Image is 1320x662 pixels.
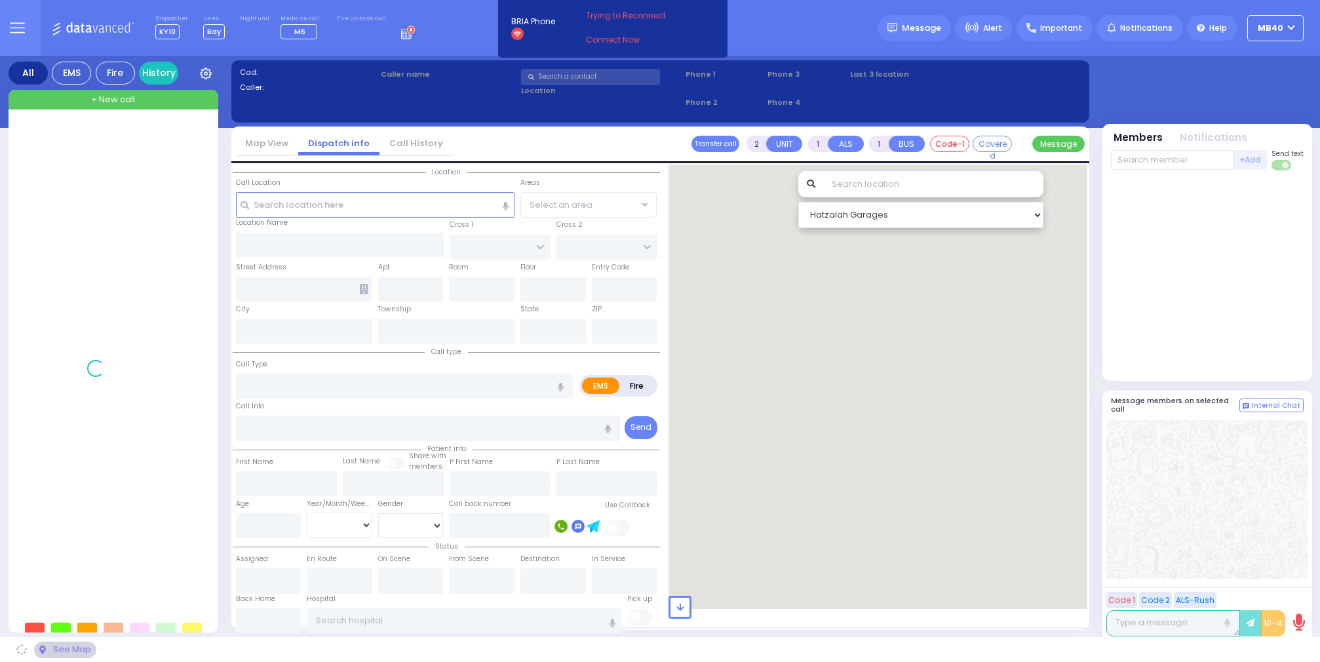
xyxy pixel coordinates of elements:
label: P Last Name [556,457,600,467]
h5: Message members on selected call [1111,397,1239,414]
button: BUS [889,136,925,152]
label: Call back number [449,499,511,509]
label: State [520,304,539,315]
span: Bay [203,24,225,39]
label: Lines [203,15,225,23]
span: Phone 3 [767,69,845,80]
label: P First Name [450,457,493,467]
label: Street Address [236,262,286,273]
label: Turn off text [1271,159,1292,172]
a: Call History [379,137,453,149]
label: Room [449,262,469,273]
label: Call Info [236,401,264,412]
span: Other building occupants [359,284,368,294]
button: ALS [828,136,864,152]
div: See map [34,642,96,658]
span: Internal Chat [1252,401,1300,410]
label: First Name [236,457,273,467]
label: Assigned [236,554,268,564]
img: message.svg [887,23,897,33]
label: EMS [582,378,620,394]
label: Fire units on call [337,15,386,23]
span: M6 [294,26,305,37]
a: Map View [235,137,298,149]
label: Back Home [236,594,275,604]
a: Dispatch info [298,137,379,149]
label: Hospital [307,594,336,604]
button: Internal Chat [1239,399,1304,413]
button: Message [1032,136,1085,152]
button: Code 2 [1139,592,1172,608]
label: Cross 2 [556,220,583,230]
button: MB40 [1247,15,1304,41]
label: Floor [520,262,536,273]
button: Code-1 [930,136,969,152]
div: All [9,62,48,85]
input: Search a contact [521,69,660,85]
label: Medic on call [281,15,322,23]
input: Search hospital [307,608,621,633]
input: Search location here [236,192,515,217]
label: Night unit [240,15,269,23]
div: EMS [52,62,91,85]
label: Caller: [240,82,376,93]
button: Notifications [1180,130,1247,146]
span: MB40 [1258,22,1283,34]
label: Pick up [627,594,652,604]
span: + New call [91,93,135,106]
button: ALS-Rush [1174,592,1216,608]
button: UNIT [766,136,802,152]
button: Send [625,416,657,439]
label: Use Callback [605,500,650,511]
label: Call Type [236,359,267,370]
label: Destination [520,554,560,564]
input: Search member [1111,150,1233,170]
span: BRIA Phone [511,16,555,28]
label: Cad: [240,67,376,78]
small: Share with [409,451,446,461]
label: Last 3 location [850,69,965,80]
span: Help [1209,22,1227,34]
span: KY10 [155,24,180,39]
button: Code 1 [1106,592,1137,608]
span: Notifications [1120,22,1173,34]
span: Phone 4 [767,97,845,108]
label: Caller name [381,69,517,80]
button: Members [1114,130,1163,146]
div: Year/Month/Week/Day [307,499,372,509]
span: Call type [425,347,468,357]
label: Gender [378,499,403,509]
label: In Service [592,554,625,564]
a: History [139,62,178,85]
span: Location [425,167,467,177]
label: Location Name [236,218,288,228]
label: Areas [520,178,540,188]
label: Last Name [343,456,380,467]
span: Message [902,22,941,35]
span: Important [1040,22,1082,34]
span: Send text [1271,149,1304,159]
span: Phone 1 [686,69,764,80]
span: Select an area [530,199,592,212]
label: Township [378,304,411,315]
div: Fire [96,62,135,85]
label: Fire [619,378,655,394]
img: comment-alt.png [1243,403,1249,410]
span: Trying to Reconnect... [586,10,689,22]
input: Search location [823,171,1043,197]
label: On Scene [378,554,410,564]
label: Dispatcher [155,15,188,23]
span: Patient info [421,444,473,454]
label: Apt [378,262,390,273]
label: City [236,304,250,315]
label: Cross 1 [450,220,473,230]
span: Alert [983,22,1002,34]
span: members [409,461,442,471]
img: Logo [52,20,139,36]
label: Call Location [236,178,281,188]
label: Age [236,499,249,509]
span: Status [429,541,465,551]
label: ZIP [592,304,602,315]
a: Connect Now [586,34,689,46]
span: Phone 2 [686,97,764,108]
